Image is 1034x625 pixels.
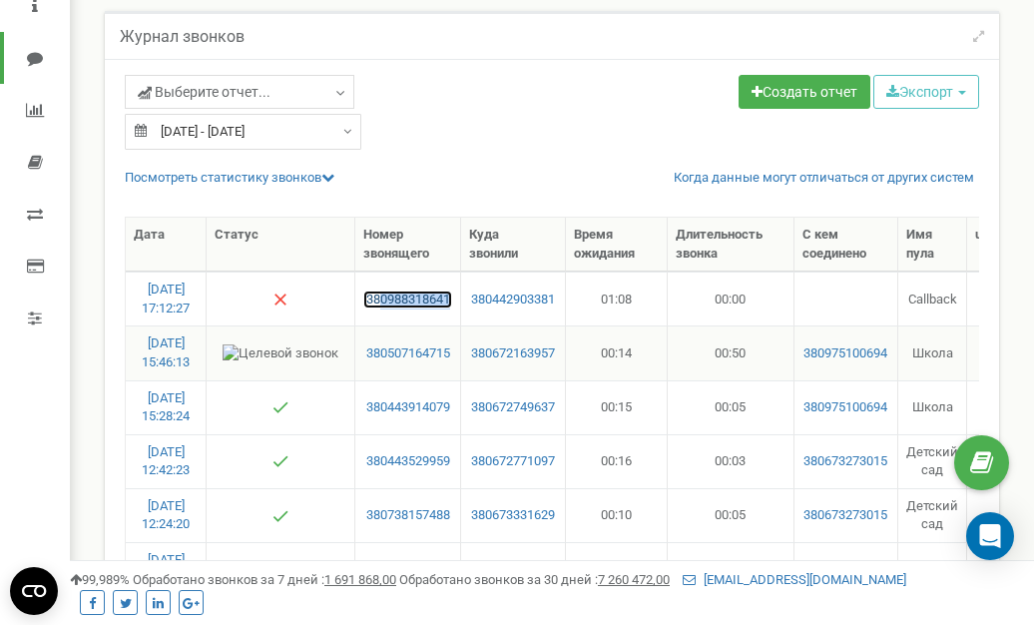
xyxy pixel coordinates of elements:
td: 00:14 [566,325,668,379]
td: Школа [898,325,967,379]
h5: Журнал звонков [120,28,245,46]
a: Создать отчет [739,75,870,109]
span: Выберите отчет... [138,82,270,102]
a: Посмотреть cтатистику звонков [125,170,334,185]
a: Когда данные могут отличаться от других систем [674,169,974,188]
a: [EMAIL_ADDRESS][DOMAIN_NAME] [683,572,906,587]
a: [DATE] 12:24:20 [142,498,190,532]
img: Отвечен [272,453,288,469]
a: Выберите отчет... [125,75,354,109]
a: [DATE] 15:46:13 [142,335,190,369]
th: Длительность звонка [668,218,794,272]
td: 00:00 [668,272,794,325]
a: 380507164715 [363,344,452,363]
td: 01:08 [566,272,668,325]
td: Детский сад [898,488,967,542]
a: 380443914079 [363,398,452,417]
button: Экспорт [873,75,979,109]
u: 7 260 472,00 [598,572,670,587]
img: Целевой звонок [223,344,338,363]
img: Отвечен [272,508,288,524]
a: 380988318641 [363,291,452,310]
a: 380738157488 [363,506,452,525]
td: Школа [898,380,967,434]
th: Имя пула [898,218,967,272]
span: Обработано звонков за 7 дней : [133,572,396,587]
td: 00:03 [668,434,794,488]
a: 380673273015 [802,506,890,525]
a: 380975100694 [802,398,890,417]
a: 380672771097 [469,452,556,471]
img: Нет ответа [272,292,288,308]
button: Open CMP widget [10,567,58,615]
th: Номер звонящего [355,218,461,272]
td: 00:05 [668,488,794,542]
a: 380975100694 [802,344,890,363]
u: 1 691 868,00 [324,572,396,587]
td: 01:31 [668,542,794,596]
div: Open Intercom Messenger [966,512,1014,560]
th: С кем соединено [794,218,899,272]
th: Статус [207,218,355,272]
td: 00:11 [566,542,668,596]
a: 380443529959 [363,452,452,471]
td: 00:15 [566,380,668,434]
td: 00:05 [668,380,794,434]
td: Школа [898,542,967,596]
td: Callback [898,272,967,325]
td: 00:10 [566,488,668,542]
a: 380673273015 [802,452,890,471]
th: Время ожидания [566,218,668,272]
a: 380672163957 [469,344,556,363]
a: [DATE] 12:07:37 [142,552,190,586]
th: Куда звонили [461,218,565,272]
a: 380672749637 [469,398,556,417]
a: 380442903381 [469,291,556,310]
span: 99,989% [70,572,130,587]
a: [DATE] 17:12:27 [142,282,190,315]
td: 00:16 [566,434,668,488]
td: Детский сад [898,434,967,488]
th: Дата [126,218,207,272]
td: 00:50 [668,325,794,379]
a: [DATE] 15:28:24 [142,390,190,424]
a: 380673331629 [469,506,556,525]
span: Обработано звонков за 30 дней : [399,572,670,587]
img: Отвечен [272,399,288,415]
a: [DATE] 12:42:23 [142,444,190,478]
